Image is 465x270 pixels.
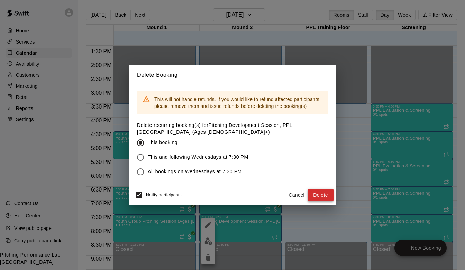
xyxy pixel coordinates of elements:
div: This will not handle refunds. If you would like to refund affected participants, please remove th... [154,93,322,112]
button: Delete [308,189,334,202]
span: This booking [148,139,177,146]
span: All bookings on Wednesdays at 7:30 PM [148,168,242,175]
span: Notify participants [146,193,182,197]
span: This and following Wednesdays at 7:30 PM [148,153,248,161]
h2: Delete Booking [129,65,336,85]
button: Cancel [285,189,308,202]
label: Delete recurring booking(s) for Pitching Development Session, PPL [GEOGRAPHIC_DATA] (Ages [DEMOGR... [137,122,328,136]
